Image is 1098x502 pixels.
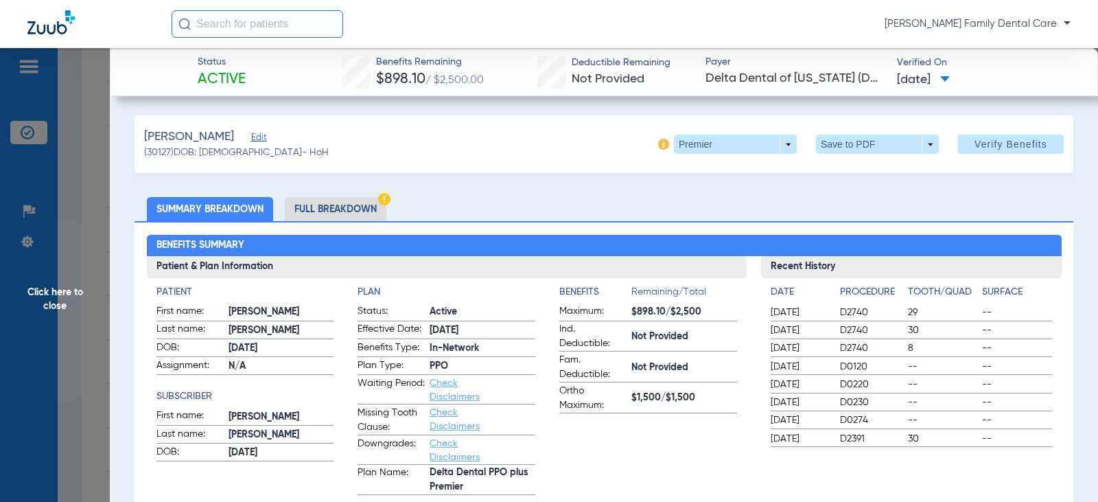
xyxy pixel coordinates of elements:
span: Active [198,70,246,89]
span: (30127) DOB: [DEMOGRAPHIC_DATA] - HoH [144,146,329,160]
span: D2391 [840,432,902,446]
span: [DATE] [771,323,828,337]
span: / $2,500.00 [425,75,484,86]
span: Assignment: [156,358,224,375]
span: [DATE] [897,71,950,89]
span: In-Network [430,341,535,356]
a: Check Disclaimers [430,378,480,402]
span: D0120 [840,360,902,374]
span: [DATE] [771,413,828,427]
app-breakdown-title: Procedure [840,285,902,304]
span: D0220 [840,378,902,391]
span: Maximum: [559,304,627,321]
span: Plan Type: [358,358,425,375]
span: [PERSON_NAME] [229,305,334,319]
h4: Tooth/Quad [908,285,977,299]
span: Delta Dental of [US_STATE] (DDPA) - AI [705,70,885,87]
span: -- [982,432,1051,446]
span: Waiting Period: [358,376,425,404]
h4: Patient [156,285,334,299]
span: D2740 [840,341,902,355]
span: -- [982,360,1051,374]
span: First name: [156,304,224,321]
span: [DATE] [229,341,334,356]
span: Benefits Remaining [376,55,484,69]
span: -- [982,378,1051,391]
span: Active [430,305,535,319]
span: Remaining/Total [631,285,737,304]
span: D2740 [840,306,902,319]
span: D0274 [840,413,902,427]
span: [DATE] [229,446,334,460]
h4: Plan [358,285,535,299]
li: Full Breakdown [285,197,386,221]
a: Check Disclaimers [430,408,480,431]
li: Summary Breakdown [147,197,273,221]
h2: Benefits Summary [147,235,1062,257]
span: Not Provided [631,361,737,375]
img: Search Icon [178,18,191,30]
h3: Recent History [761,256,1061,278]
span: [PERSON_NAME] [229,323,334,338]
span: 29 [908,306,977,319]
span: -- [908,360,977,374]
h4: Benefits [559,285,631,299]
span: PPO [430,359,535,374]
span: $1,500/$1,500 [631,391,737,405]
img: Hazard [378,193,390,205]
span: [DATE] [430,323,535,338]
span: Ortho Maximum: [559,384,627,413]
span: -- [982,396,1051,409]
img: info-icon [658,139,669,150]
span: Ind. Deductible: [559,322,627,351]
span: Missing Tooth Clause: [358,406,425,435]
span: [PERSON_NAME] [144,128,234,146]
span: -- [908,413,977,427]
span: [DATE] [771,396,828,409]
h3: Patient & Plan Information [147,256,747,278]
span: [PERSON_NAME] [229,410,334,424]
span: -- [982,413,1051,427]
span: Not Provided [631,330,737,344]
h4: Date [771,285,828,299]
span: $898.10 [376,72,425,87]
span: [DATE] [771,341,828,355]
span: 8 [908,341,977,355]
app-breakdown-title: Benefits [559,285,631,304]
img: Zuub Logo [27,10,75,34]
a: Check Disclaimers [430,439,480,462]
app-breakdown-title: Tooth/Quad [908,285,977,304]
span: Fam. Deductible: [559,353,627,382]
span: Verify Benefits [974,139,1047,150]
span: Edit [251,133,264,146]
span: D2740 [840,323,902,337]
span: Last name: [156,427,224,444]
span: [DATE] [771,432,828,446]
h4: Subscriber [156,389,334,404]
app-breakdown-title: Surface [982,285,1051,304]
span: [PERSON_NAME] Family Dental Care [885,17,1071,31]
input: Search for patients [172,10,343,38]
span: [DATE] [771,360,828,374]
span: 30 [908,323,977,337]
span: Deductible Remaining [572,56,670,70]
h4: Surface [982,285,1051,299]
span: -- [908,378,977,391]
span: [PERSON_NAME] [229,428,334,442]
span: D0230 [840,396,902,409]
span: Plan Name: [358,466,425,494]
span: Status: [358,304,425,321]
span: Status [198,55,246,69]
span: N/A [229,359,334,374]
span: -- [982,323,1051,337]
span: -- [982,306,1051,319]
button: Save to PDF [816,135,939,154]
span: 30 [908,432,977,446]
span: $898.10/$2,500 [631,305,737,319]
button: Verify Benefits [958,135,1064,154]
span: -- [908,396,977,409]
app-breakdown-title: Date [771,285,828,304]
span: DOB: [156,445,224,461]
